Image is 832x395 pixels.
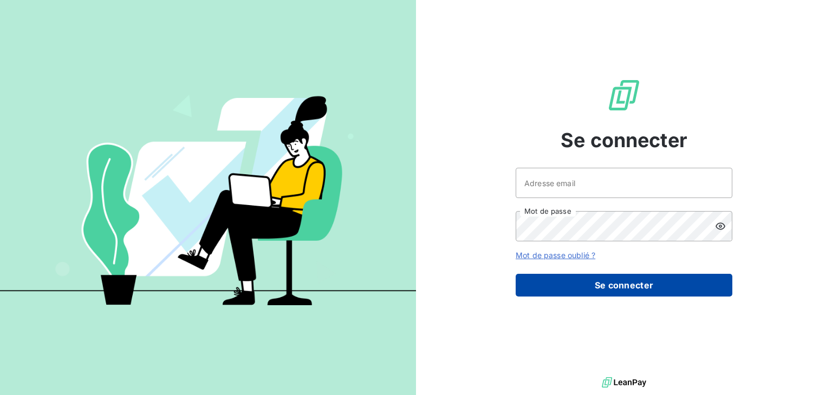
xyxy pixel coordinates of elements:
a: Mot de passe oublié ? [516,251,595,260]
img: logo [602,374,646,391]
button: Se connecter [516,274,732,297]
img: Logo LeanPay [607,78,641,113]
span: Se connecter [561,126,687,155]
input: placeholder [516,168,732,198]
